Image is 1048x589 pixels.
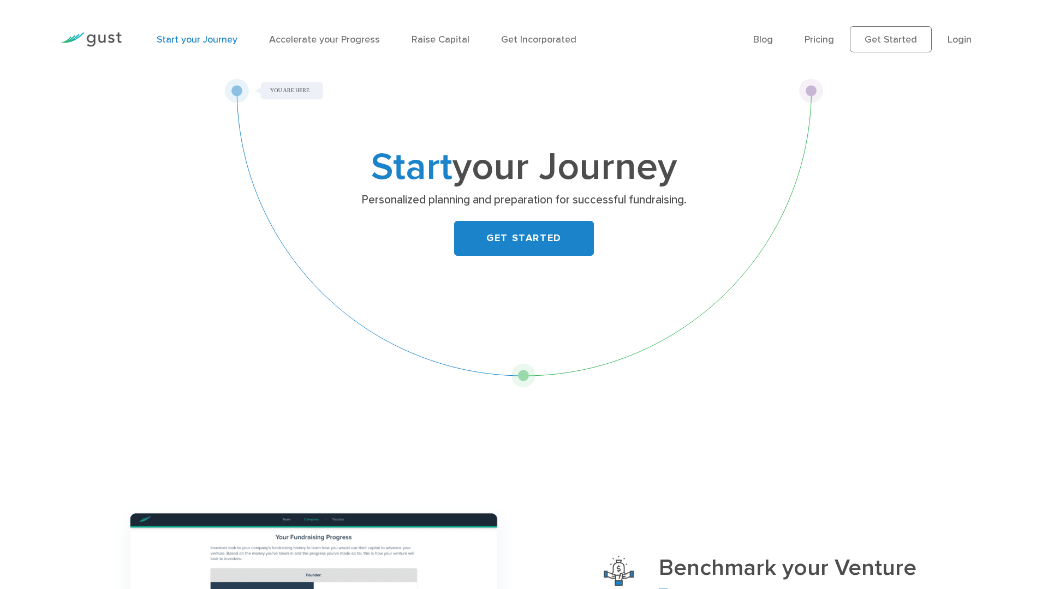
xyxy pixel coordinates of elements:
p: Personalized planning and preparation for successful fundraising. [312,193,735,208]
a: Blog [753,34,773,45]
a: Pricing [805,34,834,45]
a: Accelerate your Progress [269,34,380,45]
a: Start your Journey [157,34,237,45]
a: Get Started [850,26,932,52]
a: GET STARTED [454,221,594,256]
img: Benchmark Your Venture [604,556,634,586]
span: Start [371,144,452,190]
a: Get Incorporated [501,34,576,45]
a: Raise Capital [412,34,469,45]
h3: Benchmark your Venture [659,556,920,588]
h1: your Journey [308,150,740,185]
img: Gust Logo [61,32,122,47]
a: Login [948,34,972,45]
